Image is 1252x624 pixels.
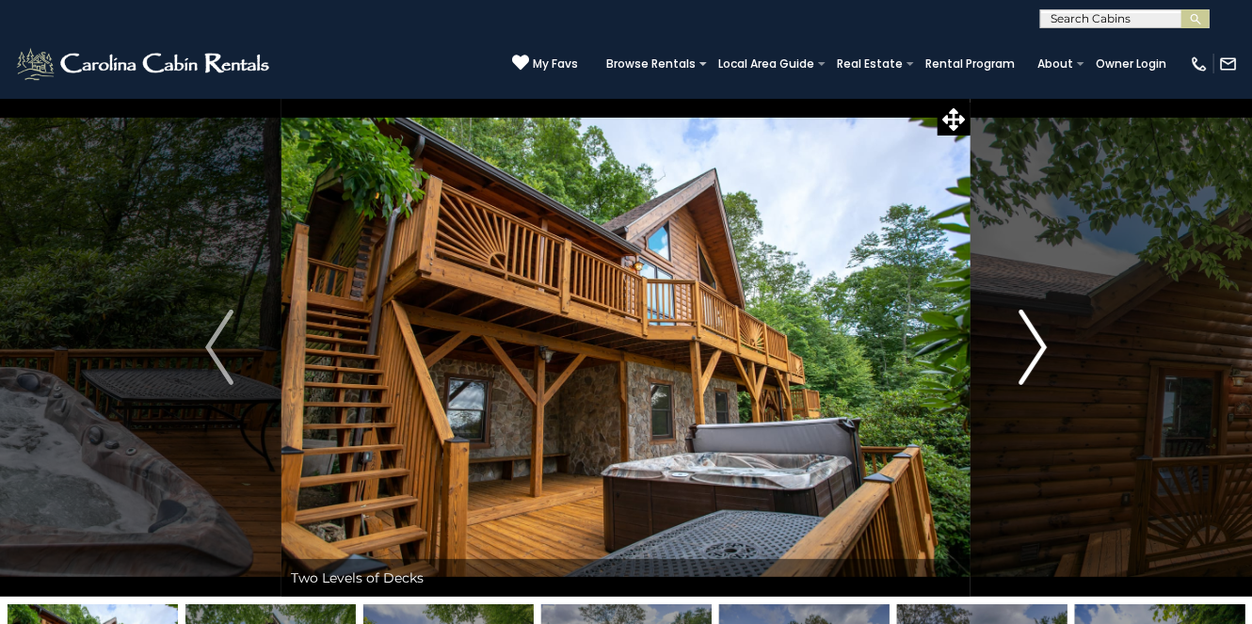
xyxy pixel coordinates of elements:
a: Rental Program [916,51,1024,77]
a: Local Area Guide [709,51,824,77]
img: phone-regular-white.png [1190,55,1209,73]
a: Owner Login [1086,51,1176,77]
button: Next [971,98,1096,597]
button: Previous [157,98,282,597]
span: My Favs [533,56,578,72]
a: My Favs [512,54,578,73]
img: White-1-2.png [14,45,275,83]
a: Real Estate [827,51,912,77]
a: Browse Rentals [597,51,705,77]
img: mail-regular-white.png [1219,55,1238,73]
a: About [1028,51,1083,77]
div: Two Levels of Decks [281,559,971,597]
img: arrow [205,310,233,385]
img: arrow [1019,310,1047,385]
